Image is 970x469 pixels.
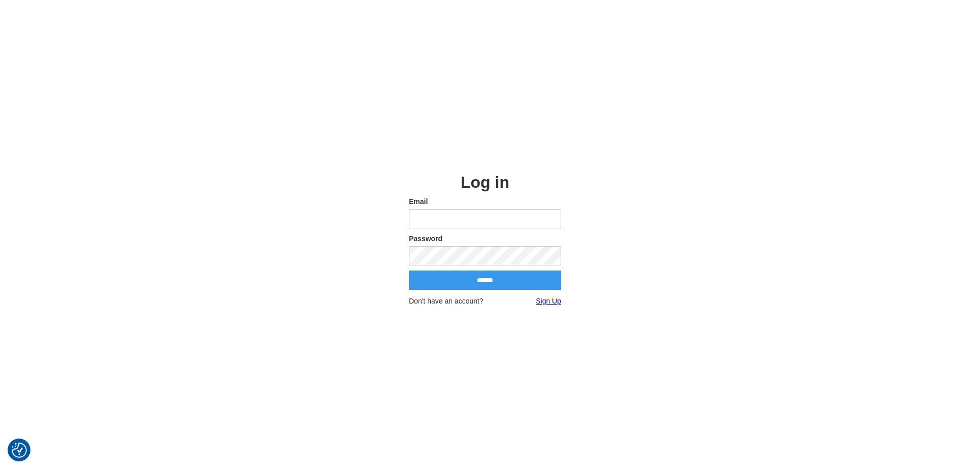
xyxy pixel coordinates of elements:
[409,233,561,244] label: Password
[536,296,561,306] a: Sign Up
[409,173,561,191] h2: Log in
[12,443,27,458] button: Consent Preferences
[409,196,561,207] label: Email
[12,443,27,458] img: Revisit consent button
[409,296,483,306] span: Don't have an account?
